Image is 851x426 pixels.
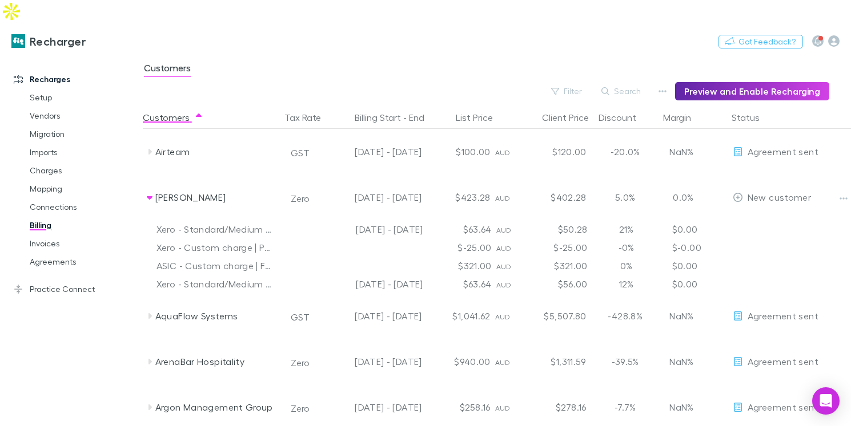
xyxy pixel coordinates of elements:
p: NaN% [664,355,694,368]
div: $63.64 [428,220,496,238]
a: Charges [18,161,141,180]
div: $321.00 [524,257,592,275]
div: Xero - Standard/Medium + Expenses [156,220,275,238]
a: Invoices [18,234,141,253]
div: $63.64 [428,275,496,293]
div: $1,041.62 [427,293,495,339]
a: Migration [18,125,141,143]
div: $321.00 [428,257,496,275]
div: [DATE] - [DATE] [328,175,422,220]
span: AUD [496,244,512,253]
button: Tax Rate [284,106,335,129]
button: Margin [663,106,705,129]
div: $0.00 [661,275,729,293]
div: ArenaBar Hospitality [155,339,276,384]
h3: Recharger [30,34,86,48]
button: Customers [143,106,203,129]
div: -428.8% [591,293,660,339]
div: $402.28 [523,175,591,220]
span: AUD [495,358,511,367]
div: $100.00 [427,129,495,175]
div: -0% [592,238,661,257]
div: [DATE] - [DATE] [328,293,422,339]
button: Billing Start - End [355,106,438,129]
div: 5.0% [591,175,660,220]
div: $50.28 [524,220,592,238]
a: Recharger [5,27,93,55]
a: Connections [18,198,141,216]
div: $940.00 [427,339,495,384]
span: AUD [495,194,511,202]
a: Billing [18,216,141,234]
div: AquaFlow Systems [155,293,276,339]
div: $-25.00 [428,238,496,257]
span: AUD [496,226,512,234]
a: Imports [18,143,141,161]
a: Setup [18,88,141,107]
span: New customer [748,192,811,202]
div: -39.5% [591,339,660,384]
div: $0.00 [661,257,729,275]
div: $423.28 [427,175,495,220]
div: Xero - Custom charge | Partial refund [156,238,275,257]
button: List Price [456,106,507,129]
span: AUD [495,313,511,321]
div: [DATE] - [DATE] [325,220,428,238]
div: $5,507.80 [523,293,591,339]
span: Agreement sent [748,401,818,412]
button: Client Price [542,106,603,129]
button: Discount [599,106,650,129]
a: Practice Connect [2,280,141,298]
span: Customers [144,62,191,77]
div: Airteam [155,129,276,175]
div: [PERSON_NAME] [155,175,276,220]
div: $1,311.59 [523,339,591,384]
button: Zero [286,354,315,372]
div: Xero - Standard/Medium + Expenses [156,275,275,293]
div: 0% [592,257,661,275]
p: NaN% [664,145,694,159]
span: Agreement sent [748,310,818,321]
div: $-25.00 [524,238,592,257]
p: NaN% [664,400,694,414]
a: Mapping [18,180,141,198]
button: GST [286,308,315,326]
a: Vendors [18,107,141,125]
span: AUD [495,404,511,412]
span: AUD [496,262,512,271]
span: Agreement sent [748,356,818,367]
span: AUD [496,281,512,289]
div: [DATE] - [DATE] [328,339,422,384]
button: Filter [545,84,589,98]
button: GST [286,144,315,162]
button: Got Feedback? [718,35,803,48]
div: 21% [592,220,661,238]
div: $56.00 [524,275,592,293]
div: [DATE] - [DATE] [328,129,422,175]
div: Open Intercom Messenger [812,387,840,415]
button: Zero [286,189,315,208]
a: Agreements [18,253,141,271]
p: 0.0% [664,190,694,204]
div: -20.0% [591,129,660,175]
button: Search [596,84,648,98]
div: 12% [592,275,661,293]
p: NaN% [664,309,694,323]
button: Zero [286,399,315,417]
div: [DATE] - [DATE] [325,275,428,293]
button: Preview and Enable Recharging [675,82,829,100]
span: AUD [495,148,511,157]
div: ASIC - Custom charge | Fees [156,257,275,275]
div: $-0.00 [661,238,729,257]
div: $120.00 [523,129,591,175]
span: Agreement sent [748,146,818,157]
a: Recharges [2,70,141,88]
div: $0.00 [661,220,729,238]
button: Status [732,106,773,129]
img: Recharger's Logo [11,34,25,48]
